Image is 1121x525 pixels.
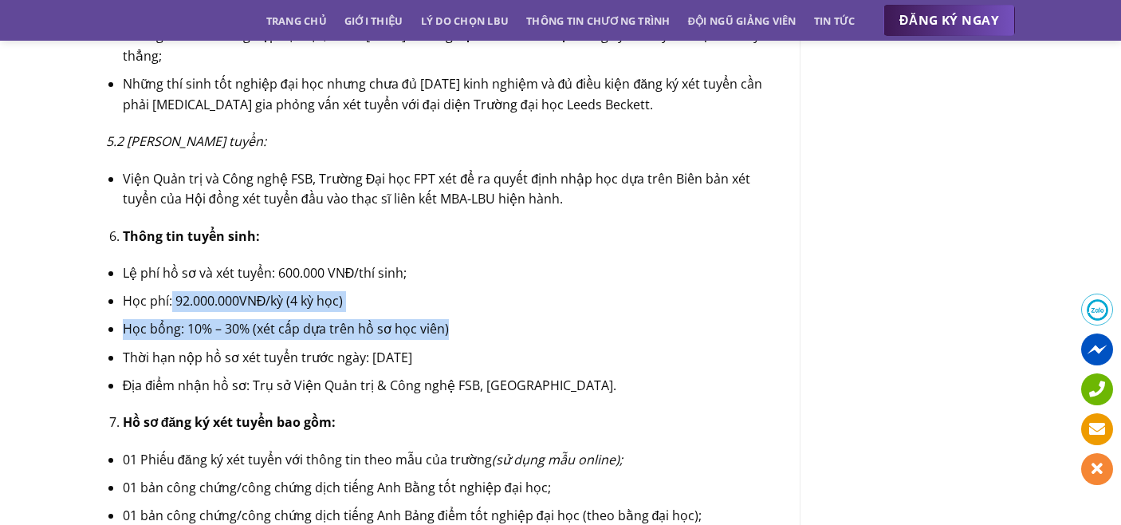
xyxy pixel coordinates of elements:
li: Học phí: 92.000.000VNĐ/kỳ (4 kỳ học) [123,291,776,312]
em: .2 [113,132,124,150]
a: Giới thiệu [344,6,403,35]
a: Tin tức [814,6,855,35]
li: 01 Phiếu đăng ký xét tuyển với thông tin theo mẫu của trường [123,450,776,471]
li: Viện Quản trị và Công nghệ FSB, Trường Đại học FPT xét để ra quyết định nhập học dựa trên Biên bả... [123,169,776,210]
li: Những thí sinh tốt nghiệp đại học nhưng chưa đủ [DATE] kinh nghiệm và đủ điều kiện đăng ký xét tu... [123,74,776,115]
a: Thông tin chương trình [526,6,671,35]
strong: : [256,227,260,245]
strong: Hồ sơ đăng ký xét tuyển bao gồm: [123,413,336,431]
em: (sử dụng mẫu online); [492,451,623,468]
li: Thời hạn nộp hồ sơ xét tuyển trước ngày: [DATE] [123,348,776,369]
li: 01 bản công chứng/công chứng dịch tiếng Anh Bằng tốt nghiệp đại học; [123,478,776,499]
li: Địa điểm nhận hồ sơ: Trụ sở Viện Quản trị & Công nghệ FSB, [GEOGRAPHIC_DATA]. [123,376,776,397]
em: 5 [106,132,113,150]
li: Học bổng: 10% – 30% (xét cấp dựa trên hồ sơ học viên) [123,319,776,340]
strong: Thông tin tuyển sinh [123,227,256,245]
em: [PERSON_NAME] tuyển: [127,132,266,150]
a: Đội ngũ giảng viên [688,6,796,35]
a: Lý do chọn LBU [421,6,509,35]
li: Những thí sinh tốt nghiệp đại học, có đủ [DATE] kinh nghiệm và đủ điều kiện đăng ký xét tuyển đượ... [123,26,776,66]
a: Trang chủ [266,6,327,35]
li: Lệ phí hồ sơ và xét tuyển: 600.000 VNĐ/thí sinh; [123,263,776,284]
span: ĐĂNG KÝ NGAY [899,10,999,30]
a: ĐĂNG KÝ NGAY [883,5,1015,37]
